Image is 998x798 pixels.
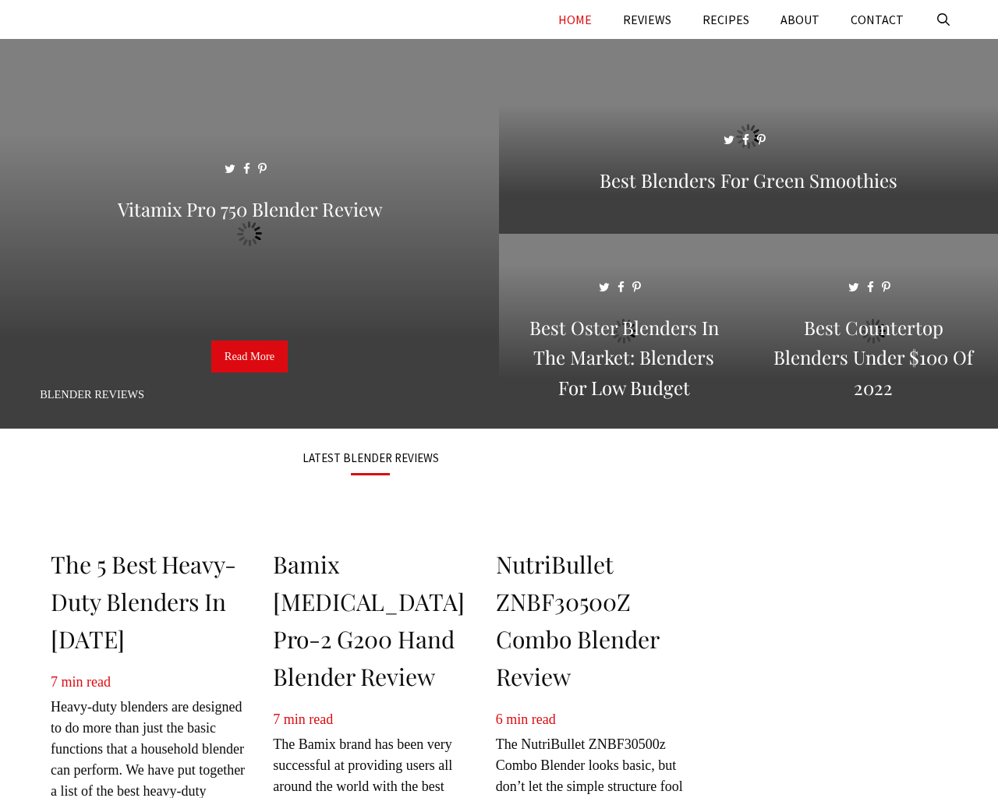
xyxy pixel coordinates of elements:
[284,711,333,727] span: min read
[506,711,555,727] span: min read
[748,410,998,425] a: Best Countertop Blenders Under $100 of 2022
[62,674,111,690] span: min read
[51,549,236,655] a: The 5 Best Heavy-Duty Blenders in [DATE]
[496,711,503,727] span: 6
[147,531,148,531] img: The 5 Best Heavy-Duty Blenders in 2022
[499,215,998,231] a: Best Blenders for Green Smoothies
[273,711,280,727] span: 7
[211,341,288,373] a: Read More
[51,452,690,464] h3: LATEST BLENDER REVIEWS
[40,388,144,401] a: Blender Reviews
[51,674,58,690] span: 7
[273,549,465,692] a: Bamix [MEDICAL_DATA] Pro-2 G200 Hand Blender Review
[496,549,660,692] a: NutriBullet ZNBF30500Z Combo Blender Review
[499,410,748,425] a: Best Oster Blenders in the Market: Blenders for Low Budget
